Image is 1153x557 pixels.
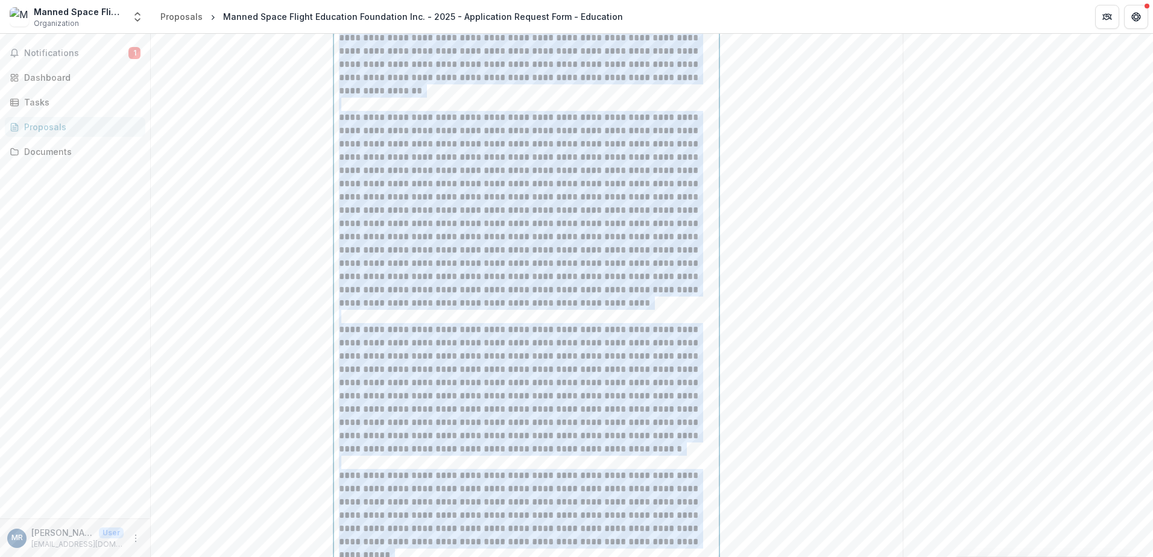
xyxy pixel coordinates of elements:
[5,142,145,162] a: Documents
[31,539,124,550] p: [EMAIL_ADDRESS][DOMAIN_NAME]
[34,5,124,18] div: Manned Space Flight Education Foundation Inc.
[5,43,145,63] button: Notifications1
[156,8,207,25] a: Proposals
[128,47,141,59] span: 1
[5,68,145,87] a: Dashboard
[24,71,136,84] div: Dashboard
[99,527,124,538] p: User
[5,117,145,137] a: Proposals
[156,8,628,25] nav: breadcrumb
[129,5,146,29] button: Open entity switcher
[34,18,79,29] span: Organization
[128,531,143,546] button: More
[24,96,136,109] div: Tasks
[223,10,623,23] div: Manned Space Flight Education Foundation Inc. - 2025 - Application Request Form - Education
[1095,5,1119,29] button: Partners
[24,121,136,133] div: Proposals
[5,92,145,112] a: Tasks
[160,10,203,23] div: Proposals
[24,48,128,58] span: Notifications
[1124,5,1148,29] button: Get Help
[10,7,29,27] img: Manned Space Flight Education Foundation Inc.
[11,534,23,542] div: Mallory Rogers
[24,145,136,158] div: Documents
[31,526,94,539] p: [PERSON_NAME]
